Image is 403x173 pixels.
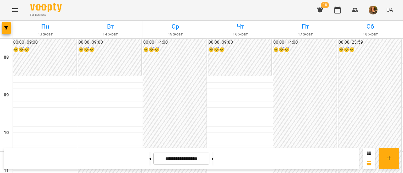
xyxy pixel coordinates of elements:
span: For Business [30,13,62,17]
h6: 00:00 - 09:00 [13,39,77,46]
h6: 13 жовт [14,31,77,37]
h6: Сб [339,22,402,31]
h6: 08 [4,54,9,61]
h6: 00:00 - 14:00 [273,39,337,46]
h6: 09 [4,92,9,99]
h6: 00:00 - 09:00 [78,39,142,46]
button: Menu [8,3,23,18]
h6: 16 жовт [209,31,272,37]
img: 511e0537fc91f9a2f647f977e8161626.jpeg [369,6,377,14]
span: UA [386,7,393,13]
h6: 17 жовт [274,31,337,37]
h6: 00:00 - 23:59 [338,39,402,46]
h6: Чт [209,22,272,31]
h6: 😴😴😴 [78,46,142,53]
h6: 😴😴😴 [143,46,207,53]
h6: 😴😴😴 [273,46,337,53]
span: 18 [321,2,329,8]
h6: Ср [144,22,207,31]
h6: Вт [79,22,142,31]
h6: 😴😴😴 [208,46,272,53]
h6: 😴😴😴 [338,46,402,53]
h6: 00:00 - 14:00 [143,39,207,46]
button: UA [384,4,395,16]
h6: Пт [274,22,337,31]
img: Voopty Logo [30,3,62,12]
h6: Пн [14,22,77,31]
h6: 15 жовт [144,31,207,37]
h6: 10 [4,129,9,136]
h6: 18 жовт [339,31,402,37]
h6: 14 жовт [79,31,142,37]
h6: 😴😴😴 [13,46,77,53]
h6: 00:00 - 09:00 [208,39,272,46]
